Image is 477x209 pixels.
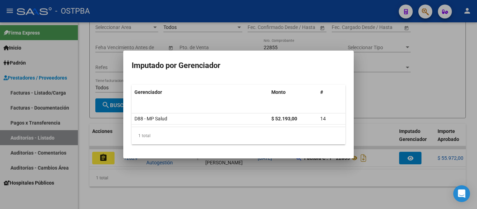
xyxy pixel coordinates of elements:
datatable-header-cell: Monto [269,85,317,100]
datatable-header-cell: # [317,85,345,100]
span: # [320,89,323,95]
div: 1 total [132,127,345,144]
datatable-header-cell: Gerenciador [132,85,269,100]
span: Gerenciador [134,89,162,95]
div: Open Intercom Messenger [453,185,470,202]
h3: Imputado por Gerenciador [132,59,345,72]
strong: $ 52.193,00 [271,116,297,121]
span: 14 [320,116,326,121]
span: D88 - MP Salud [134,116,167,121]
span: Monto [271,89,286,95]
